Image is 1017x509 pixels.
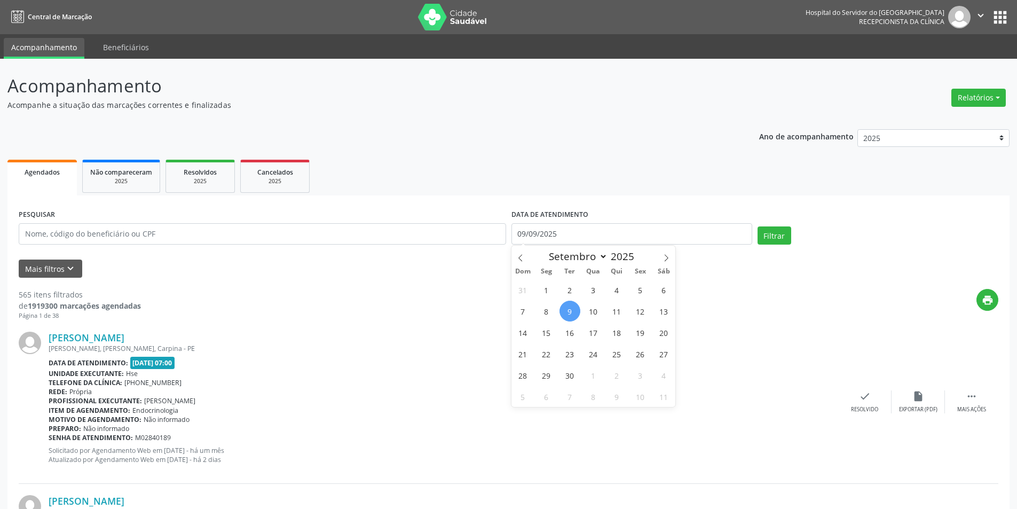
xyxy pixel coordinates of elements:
[49,358,128,367] b: Data de atendimento:
[7,73,709,99] p: Acompanhamento
[536,386,557,407] span: Outubro 6, 2025
[583,301,604,322] span: Setembro 10, 2025
[90,168,152,177] span: Não compareceram
[19,289,141,300] div: 565 itens filtrados
[653,301,674,322] span: Setembro 13, 2025
[982,294,994,306] i: print
[912,390,924,402] i: insert_drive_file
[583,322,604,343] span: Setembro 17, 2025
[257,168,293,177] span: Cancelados
[630,279,651,300] span: Setembro 5, 2025
[83,424,129,433] span: Não informado
[7,99,709,111] p: Acompanhe a situação das marcações correntes e finalizadas
[49,495,124,507] a: [PERSON_NAME]
[536,365,557,386] span: Setembro 29, 2025
[174,177,227,185] div: 2025
[948,6,971,28] img: img
[559,322,580,343] span: Setembro 16, 2025
[971,6,991,28] button: 
[653,343,674,364] span: Setembro 27, 2025
[653,279,674,300] span: Setembro 6, 2025
[132,406,178,415] span: Endocrinologia
[513,279,533,300] span: Agosto 31, 2025
[49,424,81,433] b: Preparo:
[126,369,138,378] span: Hse
[758,226,791,245] button: Filtrar
[248,177,302,185] div: 2025
[630,386,651,407] span: Outubro 10, 2025
[628,268,652,275] span: Sex
[630,365,651,386] span: Outubro 3, 2025
[951,89,1006,107] button: Relatórios
[49,396,142,405] b: Profissional executante:
[966,390,977,402] i: 
[19,332,41,354] img: img
[19,207,55,223] label: PESQUISAR
[4,38,84,59] a: Acompanhamento
[558,268,581,275] span: Ter
[49,406,130,415] b: Item de agendamento:
[606,343,627,364] span: Setembro 25, 2025
[49,369,124,378] b: Unidade executante:
[991,8,1010,27] button: apps
[513,386,533,407] span: Outubro 5, 2025
[511,207,588,223] label: DATA DE ATENDIMENTO
[583,343,604,364] span: Setembro 24, 2025
[606,301,627,322] span: Setembro 11, 2025
[536,322,557,343] span: Setembro 15, 2025
[19,300,141,311] div: de
[581,268,605,275] span: Qua
[28,301,141,311] strong: 1919300 marcações agendadas
[759,129,854,143] p: Ano de acompanhamento
[559,386,580,407] span: Outubro 7, 2025
[49,344,838,353] div: [PERSON_NAME], [PERSON_NAME], Carpina - PE
[605,268,628,275] span: Qui
[65,263,76,275] i: keyboard_arrow_down
[851,406,878,413] div: Resolvido
[859,17,944,26] span: Recepcionista da clínica
[559,365,580,386] span: Setembro 30, 2025
[899,406,937,413] div: Exportar (PDF)
[536,343,557,364] span: Setembro 22, 2025
[583,386,604,407] span: Outubro 8, 2025
[184,168,217,177] span: Resolvidos
[513,343,533,364] span: Setembro 21, 2025
[513,365,533,386] span: Setembro 28, 2025
[513,301,533,322] span: Setembro 7, 2025
[511,268,535,275] span: Dom
[583,279,604,300] span: Setembro 3, 2025
[90,177,152,185] div: 2025
[19,260,82,278] button: Mais filtroskeyboard_arrow_down
[544,249,608,264] select: Month
[130,357,175,369] span: [DATE] 07:00
[630,343,651,364] span: Setembro 26, 2025
[25,168,60,177] span: Agendados
[606,386,627,407] span: Outubro 9, 2025
[511,223,752,245] input: Selecione um intervalo
[536,279,557,300] span: Setembro 1, 2025
[19,311,141,320] div: Página 1 de 38
[144,415,190,424] span: Não informado
[606,279,627,300] span: Setembro 4, 2025
[49,332,124,343] a: [PERSON_NAME]
[806,8,944,17] div: Hospital do Servidor do [GEOGRAPHIC_DATA]
[124,378,182,387] span: [PHONE_NUMBER]
[559,343,580,364] span: Setembro 23, 2025
[49,415,141,424] b: Motivo de agendamento:
[49,433,133,442] b: Senha de atendimento:
[608,249,643,263] input: Year
[144,396,195,405] span: [PERSON_NAME]
[7,8,92,26] a: Central de Marcação
[630,322,651,343] span: Setembro 19, 2025
[630,301,651,322] span: Setembro 12, 2025
[513,322,533,343] span: Setembro 14, 2025
[583,365,604,386] span: Outubro 1, 2025
[534,268,558,275] span: Seg
[976,289,998,311] button: print
[859,390,871,402] i: check
[135,433,171,442] span: M02840189
[69,387,92,396] span: Própria
[653,365,674,386] span: Outubro 4, 2025
[96,38,156,57] a: Beneficiários
[957,406,986,413] div: Mais ações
